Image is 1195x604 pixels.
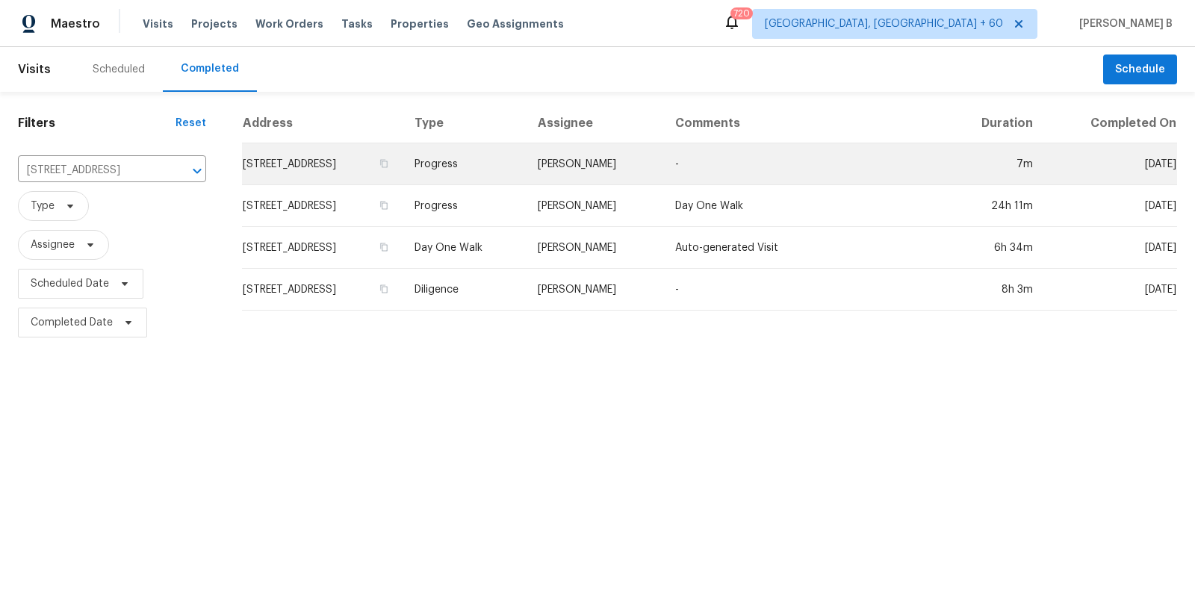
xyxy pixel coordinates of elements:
div: 720 [733,6,750,21]
span: Assignee [31,237,75,252]
th: Duration [943,104,1045,143]
div: Completed [181,61,239,76]
th: Comments [663,104,944,143]
th: Assignee [526,104,663,143]
td: Auto-generated Visit [663,227,944,269]
td: - [663,143,944,185]
td: [PERSON_NAME] [526,227,663,269]
td: Progress [403,185,526,227]
td: [PERSON_NAME] [526,269,663,311]
th: Completed On [1045,104,1177,143]
th: Address [242,104,403,143]
span: Visits [143,16,173,31]
span: Visits [18,53,51,86]
td: [STREET_ADDRESS] [242,227,403,269]
td: Day One Walk [403,227,526,269]
td: 7m [943,143,1045,185]
td: Progress [403,143,526,185]
span: Geo Assignments [467,16,564,31]
td: [STREET_ADDRESS] [242,185,403,227]
button: Copy Address [377,282,391,296]
button: Open [187,161,208,181]
span: Properties [391,16,449,31]
td: [DATE] [1045,227,1177,269]
td: [PERSON_NAME] [526,185,663,227]
div: Scheduled [93,62,145,77]
span: Tasks [341,19,373,29]
input: Search for an address... [18,159,164,182]
td: 8h 3m [943,269,1045,311]
div: Reset [176,116,206,131]
td: 6h 34m [943,227,1045,269]
td: Diligence [403,269,526,311]
span: Completed Date [31,315,113,330]
span: Schedule [1115,60,1165,79]
td: 24h 11m [943,185,1045,227]
span: Type [31,199,55,214]
span: Maestro [51,16,100,31]
th: Type [403,104,526,143]
td: [PERSON_NAME] [526,143,663,185]
td: [DATE] [1045,143,1177,185]
span: Work Orders [255,16,323,31]
span: [GEOGRAPHIC_DATA], [GEOGRAPHIC_DATA] + 60 [765,16,1003,31]
span: Projects [191,16,238,31]
span: [PERSON_NAME] B [1073,16,1173,31]
td: [DATE] [1045,185,1177,227]
h1: Filters [18,116,176,131]
td: Day One Walk [663,185,944,227]
button: Copy Address [377,199,391,212]
button: Copy Address [377,157,391,170]
td: [STREET_ADDRESS] [242,143,403,185]
td: [STREET_ADDRESS] [242,269,403,311]
button: Copy Address [377,240,391,254]
span: Scheduled Date [31,276,109,291]
button: Schedule [1103,55,1177,85]
td: - [663,269,944,311]
td: [DATE] [1045,269,1177,311]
